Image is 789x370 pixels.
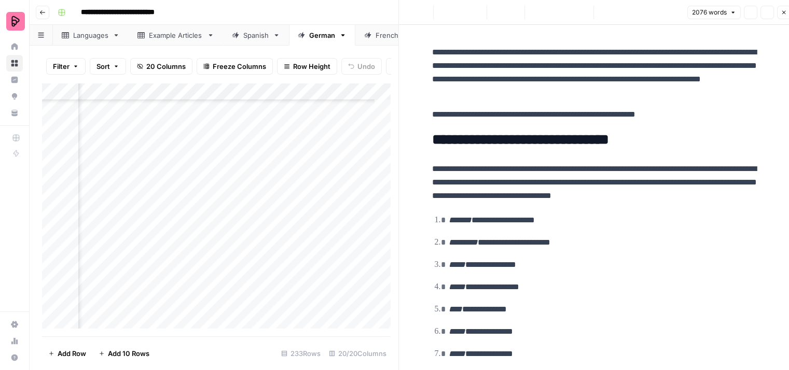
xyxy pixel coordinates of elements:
[6,38,23,55] a: Home
[289,25,355,46] a: German
[90,58,126,75] button: Sort
[357,61,375,72] span: Undo
[6,349,23,366] button: Help + Support
[129,25,223,46] a: Example Articles
[341,58,382,75] button: Undo
[46,58,86,75] button: Filter
[96,61,110,72] span: Sort
[42,345,92,362] button: Add Row
[325,345,391,362] div: 20/20 Columns
[692,8,727,17] span: 2076 words
[53,61,70,72] span: Filter
[58,348,86,359] span: Add Row
[6,105,23,121] a: Your Data
[92,345,156,362] button: Add 10 Rows
[6,88,23,105] a: Opportunities
[277,345,325,362] div: 233 Rows
[309,30,335,40] div: German
[6,12,25,31] img: Preply Logo
[6,8,23,34] button: Workspace: Preply
[149,30,203,40] div: Example Articles
[687,6,741,19] button: 2076 words
[6,72,23,88] a: Insights
[277,58,337,75] button: Row Height
[53,25,129,46] a: Languages
[355,25,419,46] a: French
[130,58,192,75] button: 20 Columns
[6,55,23,72] a: Browse
[213,61,266,72] span: Freeze Columns
[6,316,23,333] a: Settings
[73,30,108,40] div: Languages
[146,61,186,72] span: 20 Columns
[197,58,273,75] button: Freeze Columns
[108,348,149,359] span: Add 10 Rows
[6,333,23,349] a: Usage
[223,25,289,46] a: Spanish
[376,30,399,40] div: French
[243,30,269,40] div: Spanish
[293,61,330,72] span: Row Height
